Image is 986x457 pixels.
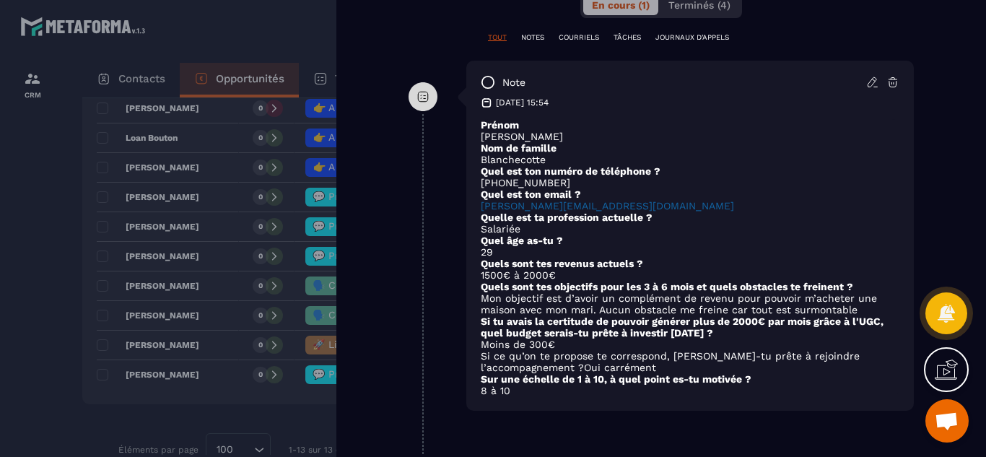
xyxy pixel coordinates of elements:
[481,223,899,235] p: Salariée
[481,212,653,223] strong: Quelle est ta profession actuelle ?
[481,315,884,339] strong: Si tu avais la certitude de pouvoir générer plus de 2000€ par mois grâce à l'UGC, quel budget ser...
[481,269,899,281] p: 1500€ à 2000€
[481,292,899,315] p: Mon objectif est d’avoir un complément de revenu pour pouvoir m’acheter une maison avec mon mari....
[481,339,899,350] p: Moins de 300€
[481,188,581,200] strong: Quel est ton email ?
[496,97,549,108] p: [DATE] 15:54
[502,76,525,90] p: note
[481,200,734,212] a: [PERSON_NAME][EMAIL_ADDRESS][DOMAIN_NAME]
[481,373,751,385] strong: Sur une échelle de 1 à 10, à quel point es-tu motivée ?
[481,350,899,373] p: Si ce qu’on te propose te correspond, [PERSON_NAME]-tu prête à rejoindre l’accompagnement ?Oui ca...
[614,32,641,43] p: TÂCHES
[655,32,729,43] p: JOURNAUX D'APPELS
[481,165,660,177] strong: Quel est ton numéro de téléphone ?
[481,154,899,165] p: Blanchecotte
[559,32,599,43] p: COURRIELS
[925,399,969,443] div: Ouvrir le chat
[481,385,899,396] p: 8 à 10
[481,281,853,292] strong: Quels sont tes objectifs pour les 3 à 6 mois et quels obstacles te freinent ?
[481,119,519,131] strong: Prénom
[481,258,643,269] strong: Quels sont tes revenus actuels ?
[521,32,544,43] p: NOTES
[481,246,899,258] p: 29
[481,131,899,142] p: [PERSON_NAME]
[481,235,563,246] strong: Quel âge as-tu ?
[481,142,557,154] strong: Nom de famille
[481,177,899,188] p: [PHONE_NUMBER]
[488,32,507,43] p: TOUT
